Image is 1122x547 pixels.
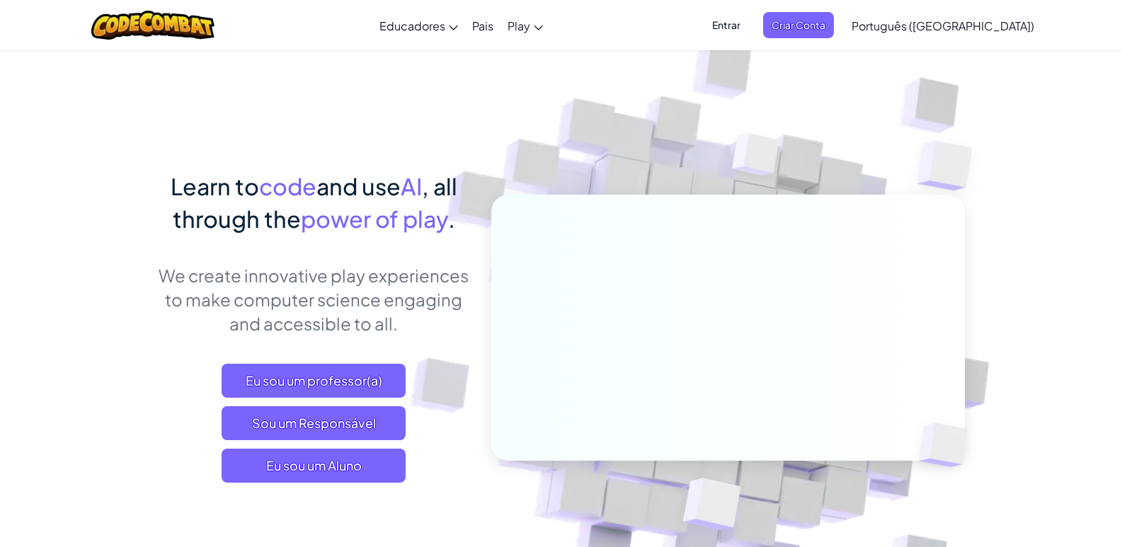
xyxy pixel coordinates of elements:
span: power of play [301,205,448,233]
span: Learn to [171,172,259,200]
a: Eu sou um professor(a) [222,364,406,398]
button: Criar Conta [763,12,834,38]
img: Overlap cubes [889,106,1012,226]
a: Play [500,6,550,45]
a: Educadores [372,6,465,45]
img: Overlap cubes [705,105,807,211]
img: Overlap cubes [895,393,1001,497]
a: Pais [465,6,500,45]
a: Português ([GEOGRAPHIC_DATA]) [845,6,1041,45]
span: . [448,205,455,233]
span: Play [508,18,530,33]
button: Eu sou um Aluno [222,449,406,483]
span: AI [401,172,422,200]
img: CodeCombat logo [91,11,215,40]
span: Educadores [379,18,445,33]
span: Português ([GEOGRAPHIC_DATA]) [852,18,1034,33]
a: Sou um Responsável [222,406,406,440]
span: and use [316,172,401,200]
button: Entrar [704,12,749,38]
span: code [259,172,316,200]
p: We create innovative play experiences to make computer science engaging and accessible to all. [158,263,470,335]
